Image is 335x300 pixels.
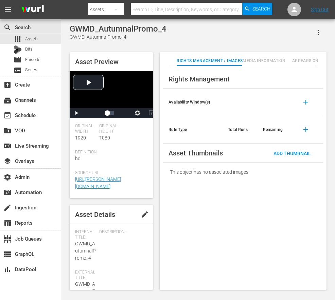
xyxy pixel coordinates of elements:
button: Fullscreen [158,108,172,118]
span: Reports [3,219,12,227]
span: External Title: [75,270,96,281]
span: Schedule [3,111,12,119]
div: GWMD_AutumnalPromo_4 [70,34,166,41]
span: Overlays [3,157,12,165]
span: Asset Preview [75,58,119,66]
div: GWMD_AutumnalPromo_4 [70,24,166,34]
span: add [302,98,310,106]
span: Create [3,81,12,89]
span: Description: [99,229,144,235]
span: Search [3,23,12,32]
span: add [302,126,310,134]
button: edit [137,206,153,223]
th: Availability Window(s) [163,89,223,116]
th: Rule Type [163,116,223,144]
span: VOD [3,127,12,135]
span: Channels [3,96,12,104]
button: Search [242,3,272,15]
span: Definition [75,150,97,155]
button: Jump To Time [131,108,144,118]
a: [URL][PERSON_NAME][DOMAIN_NAME] [75,176,121,189]
a: Sign Out [311,7,329,12]
span: Appears On [285,57,325,64]
span: Series [14,66,22,74]
span: Asset Thumbnails [169,149,223,157]
span: Series [25,67,37,73]
span: Episode [14,56,22,64]
span: Episode [25,56,40,63]
button: Add Thumbnail [268,147,316,159]
span: hd [75,156,81,161]
span: Asset [14,35,22,43]
img: ans4CAIJ8jUAAAAAAAAAAAAAAAAAAAAAAAAgQb4GAAAAAAAAAAAAAAAAAAAAAAAAJMjXAAAAAAAAAAAAAAAAAAAAAAAAgAT5G... [16,2,49,18]
span: 1080 [99,135,110,140]
div: Video Player [70,71,153,118]
span: Live Streaming [3,142,12,150]
span: Media Information [243,57,285,64]
div: Progress Bar [107,111,114,115]
span: edit [141,210,149,219]
th: Remaining [258,116,292,144]
span: Search [252,3,270,15]
div: Bits [14,45,22,54]
span: menu [4,5,12,14]
span: Add Thumbnail [268,151,316,156]
span: GraphQL [3,250,12,258]
span: Original Width [75,124,96,134]
span: DataPool [3,265,12,274]
span: Admin [3,173,12,181]
span: Automation [3,188,12,196]
span: Rights Management [169,75,230,83]
span: Asset Details [75,210,115,219]
span: Original Height [99,124,120,134]
th: Total Runs [223,116,258,144]
span: 1920 [75,135,86,140]
span: Bits [25,46,33,53]
span: GWMD_AutumnalPromo_4 [75,241,96,261]
span: Asset [25,36,36,42]
div: This object has no associated images. [163,163,323,182]
span: Job Queues [3,235,12,243]
button: add [298,94,314,110]
span: Source Url [75,170,144,176]
button: add [298,121,314,138]
span: Internal Title: [75,229,96,240]
span: Rights Management / Images [177,57,243,64]
button: Play [70,108,83,118]
span: Ingestion [3,204,12,212]
button: Picture-in-Picture [144,108,158,118]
